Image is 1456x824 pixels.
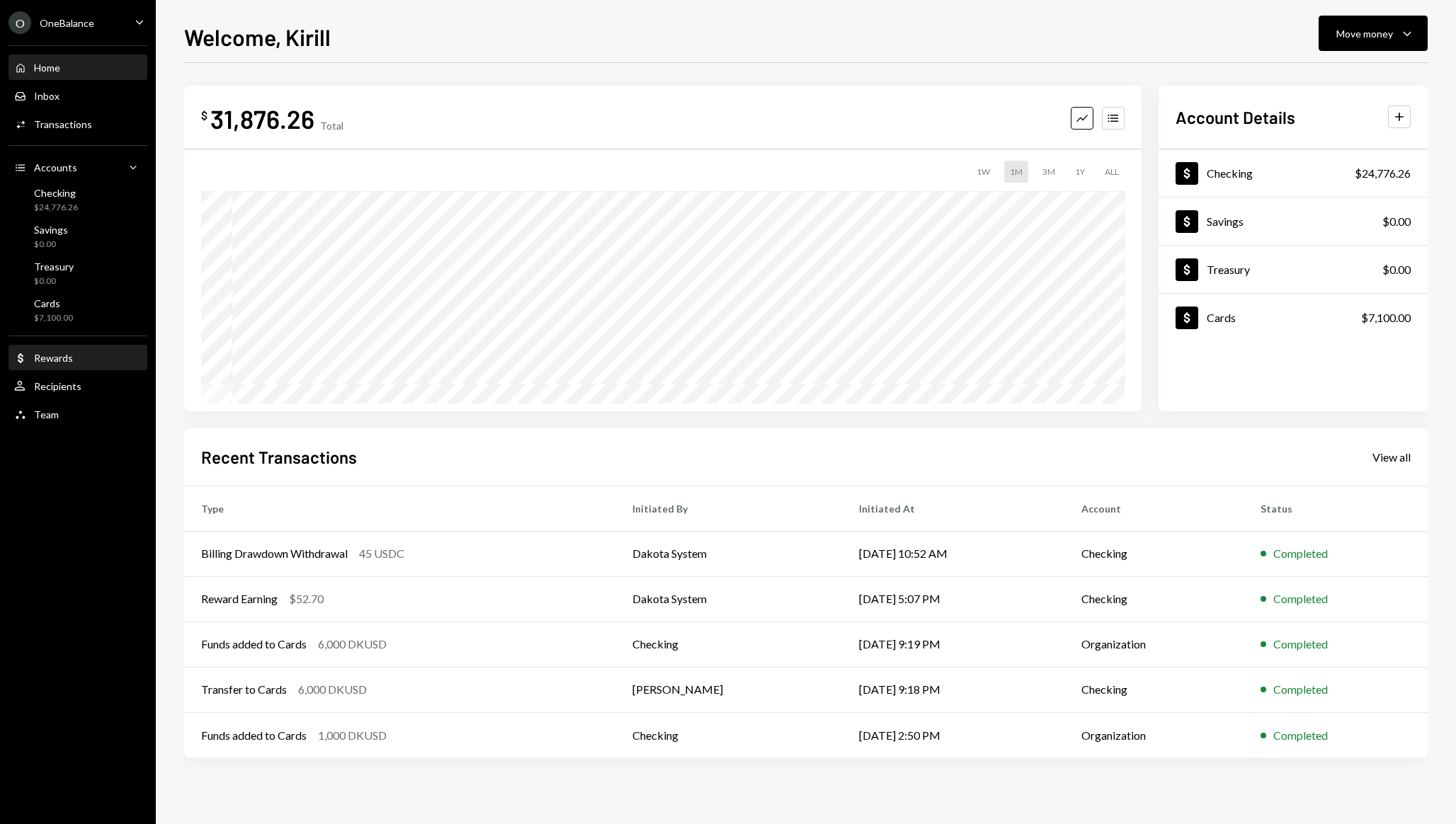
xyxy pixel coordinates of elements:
[1099,161,1125,183] div: ALL
[1355,165,1411,182] div: $24,776.26
[8,373,147,399] a: Recipients
[40,17,94,29] div: OneBalance
[8,183,147,217] a: Checking$24,776.26
[184,23,331,51] h1: Welcome, Kirill
[1176,105,1295,129] h2: Account Details
[1069,161,1091,183] div: 1Y
[8,256,147,290] a: Treasury$0.00
[1207,263,1250,276] div: Treasury
[318,727,387,744] div: 1,000 DKUSD
[8,154,147,180] a: Accounts
[842,531,1064,576] td: [DATE] 10:52 AM
[1064,576,1244,622] td: Checking
[1382,261,1411,278] div: $0.00
[1372,450,1411,464] div: View all
[1244,486,1428,531] th: Status
[320,120,343,132] div: Total
[210,103,314,135] div: 31,876.26
[1273,590,1328,607] div: Completed
[1064,622,1244,667] td: Organization
[34,202,78,214] div: $24,776.26
[8,111,147,137] a: Transactions
[1207,214,1244,228] div: Savings
[615,622,842,667] td: Checking
[1319,16,1428,51] button: Move money
[615,712,842,757] td: Checking
[201,445,357,469] h2: Recent Transactions
[1382,213,1411,230] div: $0.00
[298,681,367,698] div: 6,000 DKUSD
[34,380,81,392] div: Recipients
[34,62,60,74] div: Home
[34,261,74,273] div: Treasury
[289,590,324,607] div: $52.70
[842,667,1064,712] td: [DATE] 9:18 PM
[1273,545,1328,562] div: Completed
[34,408,59,420] div: Team
[34,239,68,251] div: $0.00
[201,545,348,562] div: Billing Drawdown Withdrawal
[1273,636,1328,653] div: Completed
[842,712,1064,757] td: [DATE] 2:50 PM
[201,681,287,698] div: Transfer to Cards
[34,187,78,199] div: Checking
[34,352,73,364] div: Rewards
[615,576,842,622] td: Dakota System
[34,297,73,309] div: Cards
[184,486,615,531] th: Type
[1159,198,1428,245] a: Savings$0.00
[201,590,278,607] div: Reward Earning
[8,83,147,108] a: Inbox
[201,108,207,122] div: $
[615,667,842,712] td: [PERSON_NAME]
[8,11,31,34] div: O
[1064,667,1244,712] td: Checking
[34,275,74,287] div: $0.00
[1273,681,1328,698] div: Completed
[615,486,842,531] th: Initiated By
[1004,161,1028,183] div: 1M
[1336,26,1393,41] div: Move money
[615,531,842,576] td: Dakota System
[34,224,68,236] div: Savings
[1159,149,1428,197] a: Checking$24,776.26
[201,727,307,744] div: Funds added to Cards
[8,219,147,253] a: Savings$0.00
[8,345,147,370] a: Rewards
[8,55,147,80] a: Home
[359,545,404,562] div: 45 USDC
[1207,166,1253,180] div: Checking
[1207,311,1236,324] div: Cards
[1159,294,1428,341] a: Cards$7,100.00
[1037,161,1061,183] div: 3M
[1064,531,1244,576] td: Checking
[842,486,1064,531] th: Initiated At
[34,90,59,102] div: Inbox
[1064,486,1244,531] th: Account
[34,118,92,130] div: Transactions
[1361,309,1411,326] div: $7,100.00
[971,161,996,183] div: 1W
[1159,246,1428,293] a: Treasury$0.00
[318,636,387,653] div: 6,000 DKUSD
[1273,727,1328,744] div: Completed
[842,622,1064,667] td: [DATE] 9:19 PM
[34,312,73,324] div: $7,100.00
[842,576,1064,622] td: [DATE] 5:07 PM
[34,161,77,173] div: Accounts
[1064,712,1244,757] td: Organization
[8,401,147,427] a: Team
[8,293,147,327] a: Cards$7,100.00
[1372,449,1411,464] a: View all
[201,636,307,653] div: Funds added to Cards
